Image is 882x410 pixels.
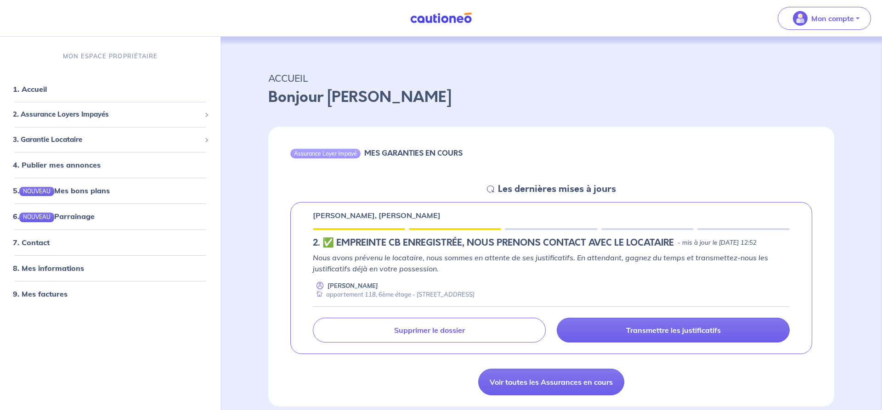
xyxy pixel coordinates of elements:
[290,149,361,158] div: Assurance Loyer Impayé
[4,259,217,277] div: 8. Mes informations
[407,12,475,24] img: Cautioneo
[313,237,790,248] div: state: RENTER-DOCUMENTS-IN-PROGRESS, Context: NEW,CHOOSE-CERTIFICATE,RELATIONSHIP,RENTER-DOCUMENTS
[313,210,441,221] p: [PERSON_NAME], [PERSON_NAME]
[13,212,95,221] a: 6.NOUVEAUParrainage
[13,109,201,120] span: 2. Assurance Loyers Impayés
[328,281,378,290] p: [PERSON_NAME]
[13,186,110,195] a: 5.NOUVEAUMes bons plans
[4,181,217,200] div: 5.NOUVEAUMes bons plans
[313,252,790,274] p: Nous avons prévenu le locataire, nous sommes en attente de ses justificatifs. En attendant, gagne...
[4,80,217,98] div: 1. Accueil
[313,237,674,248] h5: 2.︎ ✅️ EMPREINTE CB ENREGISTRÉE, NOUS PRENONS CONTACT AVEC LE LOCATAIRE
[13,135,201,145] span: 3. Garantie Locataire
[313,318,546,343] a: Supprimer le dossier
[678,238,757,247] p: - mis à jour le [DATE] 12:52
[313,290,475,299] div: appartement 118, 6ème étage - [STREET_ADDRESS]
[13,84,47,94] a: 1. Accueil
[793,11,808,26] img: illu_account_valid_menu.svg
[394,326,465,335] p: Supprimer le dossier
[4,106,217,124] div: 2. Assurance Loyers Impayés
[4,208,217,226] div: 6.NOUVEAUParrainage
[4,285,217,303] div: 9. Mes factures
[13,264,84,273] a: 8. Mes informations
[4,131,217,149] div: 3. Garantie Locataire
[778,7,871,30] button: illu_account_valid_menu.svgMon compte
[268,86,834,108] p: Bonjour [PERSON_NAME]
[13,238,50,247] a: 7. Contact
[268,70,834,86] p: ACCUEIL
[626,326,721,335] p: Transmettre les justificatifs
[4,156,217,174] div: 4. Publier mes annonces
[498,184,616,195] h5: Les dernières mises à jours
[63,52,158,61] p: MON ESPACE PROPRIÉTAIRE
[811,13,854,24] p: Mon compte
[557,318,790,343] a: Transmettre les justificatifs
[478,369,624,395] a: Voir toutes les Assurances en cours
[13,160,101,169] a: 4. Publier mes annonces
[13,289,68,298] a: 9. Mes factures
[364,149,463,157] h6: MES GARANTIES EN COURS
[4,233,217,252] div: 7. Contact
